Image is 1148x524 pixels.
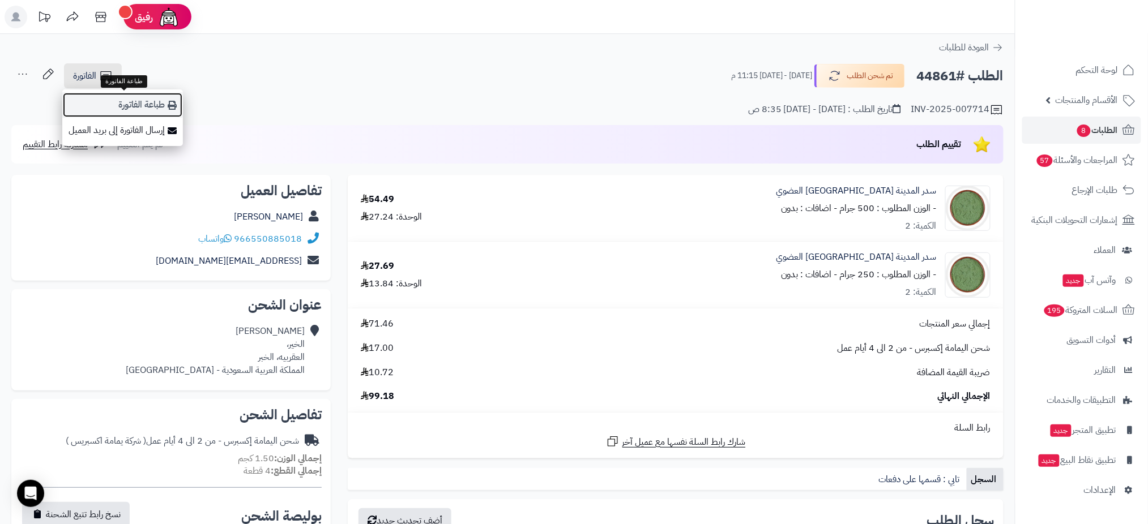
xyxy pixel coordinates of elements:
[838,342,991,355] span: شحن اليمامة إكسبرس - من 2 الى 4 أيام عمل
[23,138,88,151] span: مشاركة رابط التقييم
[1063,274,1084,287] span: جديد
[748,103,901,116] div: تاريخ الطلب : [DATE] - [DATE] 8:35 ص
[20,408,322,422] h2: تفاصيل الشحن
[62,92,183,118] a: طباعة الفاتورة
[1072,182,1118,198] span: طلبات الإرجاع
[911,103,1004,117] div: INV-2025-007714
[361,277,422,290] div: الوحدة: 13.84
[64,63,122,88] a: الفاتورة
[361,193,394,206] div: 54.49
[1049,422,1116,438] span: تطبيق المتجر
[1043,302,1118,318] span: السلات المتروكة
[361,366,394,379] span: 10.72
[1094,242,1116,258] span: العملاء
[234,232,302,246] a: 966550885018
[840,268,937,281] small: - الوزن المطلوب : 250 جرام
[917,366,991,379] span: ضريبة القيمة المضافة
[1067,332,1116,348] span: أدوات التسويق
[352,422,999,435] div: رابط السلة
[30,6,58,31] a: تحديثات المنصة
[20,298,322,312] h2: عنوان الشحن
[126,325,305,376] div: [PERSON_NAME] الخير، العقربيه، الخبر المملكة العربية السعودية - [GEOGRAPHIC_DATA]
[66,434,146,448] span: ( شركة يمامة اكسبريس )
[361,211,422,224] div: الوحدة: 27.24
[238,452,322,465] small: 1.50 كجم
[361,342,394,355] span: 17.00
[1062,272,1116,288] span: وآتس آب
[1022,476,1141,504] a: الإعدادات
[361,317,394,330] span: 71.46
[1032,212,1118,228] span: إشعارات التحويلات البنكية
[1022,117,1141,144] a: الطلبات8
[1022,177,1141,204] a: طلبات الإرجاع
[1038,452,1116,468] span: تطبيق نقاط البيع
[1051,424,1072,437] span: جديد
[274,452,322,465] strong: إجمالي الوزن:
[946,186,990,231] img: 1690052262-Seder%20Leaves%20Powder%20Organic-90x90.jpg
[46,508,121,521] span: نسخ رابط تتبع الشحنة
[1084,482,1116,498] span: الإعدادات
[62,118,183,143] a: إرسال الفاتورة إلى بريد العميل
[1077,124,1091,137] span: 8
[1022,416,1141,444] a: تطبيق المتجرجديد
[906,220,937,233] div: الكمية: 2
[1056,92,1118,108] span: الأقسام والمنتجات
[361,390,394,403] span: 99.18
[271,464,322,478] strong: إجمالي القطع:
[156,254,302,268] a: [EMAIL_ADDRESS][DOMAIN_NAME]
[920,317,991,330] span: إجمالي سعر المنتجات
[781,201,838,215] small: - اضافات : بدون
[606,435,746,449] a: شارك رابط السلة نفسها مع عميل آخر
[1022,207,1141,234] a: إشعارات التحويلات البنكية
[101,75,147,88] div: طباعة الفاتورة
[1022,267,1141,294] a: وآتس آبجديد
[967,468,1004,491] a: السجل
[234,210,303,224] a: [PERSON_NAME]
[940,41,1004,54] a: العودة للطلبات
[1071,32,1137,55] img: logo-2.png
[622,436,746,449] span: شارك رابط السلة نفسها مع عميل آخر
[1022,327,1141,354] a: أدوات التسويق
[946,252,990,298] img: 1690052262-Seder%20Leaves%20Powder%20Organic-90x90.jpg
[135,10,153,24] span: رفيق
[1037,154,1053,167] span: 57
[840,201,937,215] small: - الوزن المطلوب : 500 جرام
[814,64,905,88] button: تم شحن الطلب
[938,390,991,403] span: الإجمالي النهائي
[781,268,838,281] small: - اضافات : بدون
[1036,152,1118,168] span: المراجعات والأسئلة
[73,69,96,83] span: الفاتورة
[1022,357,1141,384] a: التقارير
[1044,304,1065,317] span: 195
[198,232,232,246] a: واتساب
[940,41,989,54] span: العودة للطلبات
[1022,297,1141,324] a: السلات المتروكة195
[20,184,322,197] h2: تفاصيل العميل
[1022,386,1141,414] a: التطبيقات والخدمات
[361,260,394,273] div: 27.69
[776,251,937,264] a: سدر المدينة [GEOGRAPHIC_DATA] العضوي
[1039,454,1060,467] span: جديد
[874,468,967,491] a: تابي : قسمها على دفعات
[1076,62,1118,78] span: لوحة التحكم
[1022,57,1141,84] a: لوحة التحكم
[1047,392,1116,408] span: التطبيقات والخدمات
[23,138,107,151] a: مشاركة رابط التقييم
[731,70,813,81] small: [DATE] - [DATE] 11:15 م
[906,286,937,299] div: الكمية: 2
[917,65,1004,88] h2: الطلب #44861
[17,480,44,507] div: Open Intercom Messenger
[1076,122,1118,138] span: الطلبات
[1022,446,1141,474] a: تطبيق نقاط البيعجديد
[917,138,962,151] span: تقييم الطلب
[157,6,180,28] img: ai-face.png
[1095,362,1116,378] span: التقارير
[241,509,322,523] h2: بوليصة الشحن
[776,184,937,197] a: سدر المدينة [GEOGRAPHIC_DATA] العضوي
[66,435,299,448] div: شحن اليمامة إكسبرس - من 2 الى 4 أيام عمل
[1022,147,1141,174] a: المراجعات والأسئلة57
[244,464,322,478] small: 4 قطعة
[1022,237,1141,264] a: العملاء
